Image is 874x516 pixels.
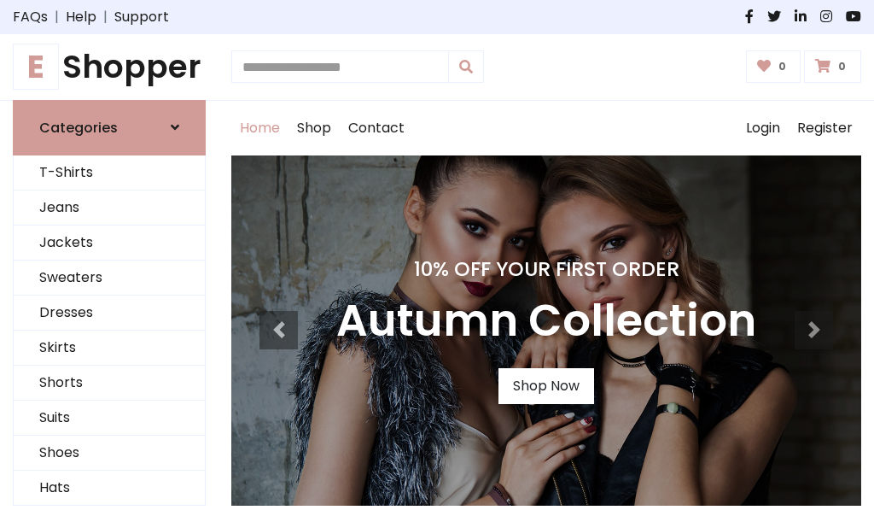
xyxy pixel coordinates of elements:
[737,101,789,155] a: Login
[114,7,169,27] a: Support
[336,295,756,348] h3: Autumn Collection
[14,261,205,296] a: Sweaters
[789,101,861,155] a: Register
[14,471,205,506] a: Hats
[746,50,801,83] a: 0
[14,191,205,226] a: Jeans
[834,59,850,74] span: 0
[14,331,205,366] a: Skirts
[14,366,205,401] a: Shorts
[39,120,118,136] h6: Categories
[14,436,205,471] a: Shoes
[48,7,66,27] span: |
[66,7,96,27] a: Help
[13,48,206,86] h1: Shopper
[14,226,205,261] a: Jackets
[288,101,340,155] a: Shop
[231,101,288,155] a: Home
[14,155,205,191] a: T-Shirts
[336,257,756,281] h4: 10% Off Your First Order
[14,296,205,331] a: Dresses
[13,48,206,86] a: EShopper
[13,7,48,27] a: FAQs
[96,7,114,27] span: |
[774,59,790,74] span: 0
[13,100,206,155] a: Categories
[340,101,413,155] a: Contact
[804,50,861,83] a: 0
[14,401,205,436] a: Suits
[498,368,594,404] a: Shop Now
[13,44,59,90] span: E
